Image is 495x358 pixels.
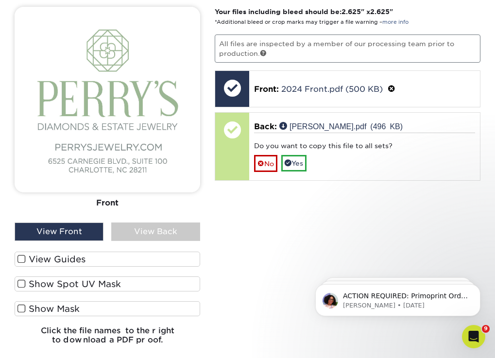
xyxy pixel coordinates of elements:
strong: Your files including bleed should be: " x " [215,8,393,16]
small: *Additional bleed or crop marks may trigger a file warning – [215,19,409,25]
div: Do you want to copy this file to all sets? [254,141,475,154]
a: 2024 Front.pdf (500 KB) [281,85,383,94]
span: 9 [482,325,490,333]
a: Yes [281,155,307,171]
label: View Guides [15,252,200,267]
a: No [254,155,277,172]
p: All files are inspected by a member of our processing team prior to production. [215,34,480,63]
span: 2.625 [370,8,390,16]
iframe: Intercom notifications message [301,264,495,332]
span: 2.625 [341,8,361,16]
h6: Click the file names to the right to download a PDF proof. [15,326,200,352]
p: Message from Avery, sent 9w ago [42,37,168,46]
label: Show Spot UV Mask [15,276,200,291]
label: Show Mask [15,301,200,316]
a: more info [382,19,409,25]
span: Front: [254,85,279,94]
span: ACTION REQUIRED: Primoprint Order 25722-35772-63667 Good morning [PERSON_NAME], Thank you for pla... [42,28,167,297]
span: Back: [254,122,277,131]
iframe: Intercom live chat [462,325,485,348]
div: View Back [111,222,200,241]
a: [PERSON_NAME].pdf (496 KB) [279,122,403,130]
div: View Front [15,222,103,241]
div: Front [15,192,200,214]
